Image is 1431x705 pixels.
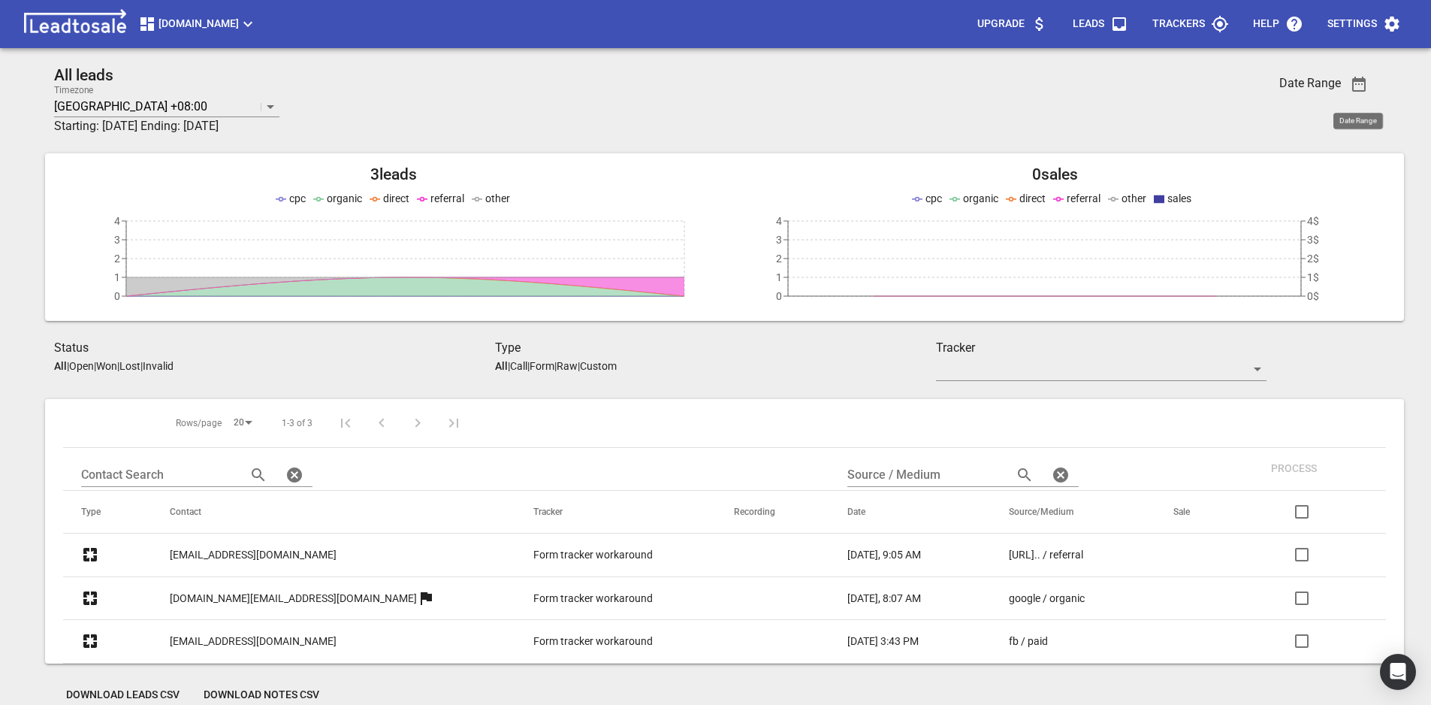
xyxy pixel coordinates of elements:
[289,192,306,204] span: cpc
[282,417,312,430] span: 1-3 of 3
[114,271,120,283] tspan: 1
[1307,234,1319,246] tspan: 3$
[96,360,117,372] p: Won
[170,623,337,660] a: [EMAIL_ADDRESS][DOMAIN_NAME]
[495,339,936,357] h3: Type
[114,215,120,227] tspan: 4
[495,360,508,372] aside: All
[1333,113,1383,129] div: Date Range
[1307,271,1319,283] tspan: 1$
[1009,591,1085,607] p: google / organic
[1167,192,1191,204] span: sales
[847,547,949,563] a: [DATE], 9:05 AM
[936,339,1266,357] h3: Tracker
[847,634,919,649] p: [DATE] 3:43 PM
[847,591,921,607] p: [DATE], 8:07 AM
[847,591,949,607] a: [DATE], 8:07 AM
[1307,215,1319,227] tspan: 4$
[1380,654,1416,690] div: Open Intercom Messenger
[1307,290,1319,302] tspan: 0$
[138,15,257,33] span: [DOMAIN_NAME]
[515,491,716,534] th: Tracker
[143,360,174,372] p: Invalid
[176,417,222,430] span: Rows/page
[1279,76,1341,90] h3: Date Range
[1009,537,1113,573] a: [URL].. / referral
[485,192,510,204] span: other
[140,360,143,372] span: |
[925,192,942,204] span: cpc
[977,17,1025,32] p: Upgrade
[554,360,557,372] span: |
[1122,192,1146,204] span: other
[776,290,782,302] tspan: 0
[54,360,67,372] aside: All
[417,589,435,607] svg: More than one lead from this user
[170,547,337,563] p: [EMAIL_ADDRESS][DOMAIN_NAME]
[829,491,991,534] th: Date
[18,9,132,39] img: logo
[81,589,99,607] svg: Custom
[152,491,515,534] th: Contact
[847,634,949,649] a: [DATE] 3:43 PM
[94,360,96,372] span: |
[776,253,782,265] tspan: 2
[54,86,94,95] label: Timezone
[81,632,99,650] svg: Custom
[114,234,120,246] tspan: 3
[533,634,653,649] p: Form tracker workaround
[54,117,1156,135] h3: Starting: [DATE] Ending: [DATE]
[847,547,921,563] p: [DATE], 9:05 AM
[114,290,120,302] tspan: 0
[725,165,1387,184] h2: 0 sales
[1152,17,1205,32] p: Trackers
[578,360,580,372] span: |
[533,547,653,563] p: Form tracker workaround
[533,591,653,607] p: Form tracker workaround
[991,491,1155,534] th: Source/Medium
[508,360,510,372] span: |
[383,192,409,204] span: direct
[1009,591,1113,607] a: google / organic
[1019,192,1046,204] span: direct
[1327,17,1377,32] p: Settings
[204,688,319,703] span: Download Notes CSV
[533,634,674,649] a: Form tracker workaround
[170,580,417,617] a: [DOMAIN_NAME][EMAIL_ADDRESS][DOMAIN_NAME]
[228,413,258,433] div: 20
[69,360,94,372] p: Open
[527,360,530,372] span: |
[776,215,782,227] tspan: 4
[66,688,180,703] span: Download Leads CSV
[510,360,527,372] p: Call
[1307,253,1319,265] tspan: 2$
[1253,17,1279,32] p: Help
[63,165,725,184] h2: 3 leads
[114,253,120,265] tspan: 2
[580,360,617,372] p: Custom
[170,537,337,573] a: [EMAIL_ADDRESS][DOMAIN_NAME]
[117,360,119,372] span: |
[170,634,337,649] p: [EMAIL_ADDRESS][DOMAIN_NAME]
[67,360,69,372] span: |
[776,234,782,246] tspan: 3
[1155,491,1241,534] th: Sale
[1009,634,1048,649] p: fb / paid
[533,547,674,563] a: Form tracker workaround
[533,591,674,607] a: Form tracker workaround
[1073,17,1104,32] p: Leads
[716,491,829,534] th: Recording
[963,192,998,204] span: organic
[132,9,263,39] button: [DOMAIN_NAME]
[54,339,495,357] h3: Status
[119,360,140,372] p: Lost
[327,192,362,204] span: organic
[54,66,1156,85] h2: All leads
[430,192,464,204] span: referral
[1009,547,1083,563] p: https://l.facebook.com/ / referral
[63,491,152,534] th: Type
[170,591,417,607] p: [DOMAIN_NAME][EMAIL_ADDRESS][DOMAIN_NAME]
[557,360,578,372] p: Raw
[1009,634,1113,649] a: fb / paid
[530,360,554,372] p: Form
